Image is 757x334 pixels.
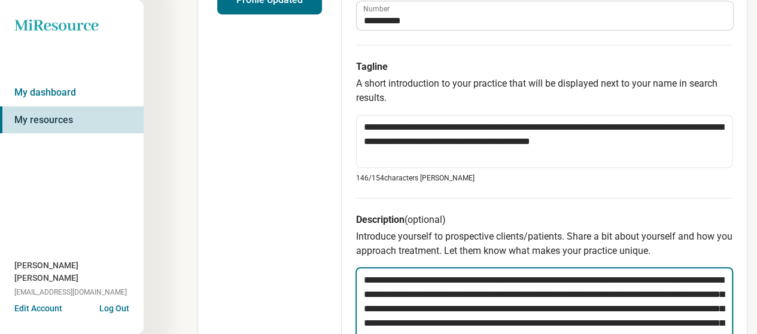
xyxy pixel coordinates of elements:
label: Number [363,5,390,13]
span: [PERSON_NAME] [PERSON_NAME] [14,259,144,284]
p: 146/ 154 characters [PERSON_NAME] [356,173,732,183]
button: Edit Account [14,302,62,315]
span: (optional) [405,214,446,225]
p: Introduce yourself to prospective clients/patients. Share a bit about yourself and how you approa... [356,229,732,258]
h3: Tagline [356,60,732,74]
button: Log Out [99,302,129,312]
span: [EMAIL_ADDRESS][DOMAIN_NAME] [14,287,127,298]
h3: Description [356,213,732,227]
p: A short introduction to your practice that will be displayed next to your name in search results. [356,76,732,105]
